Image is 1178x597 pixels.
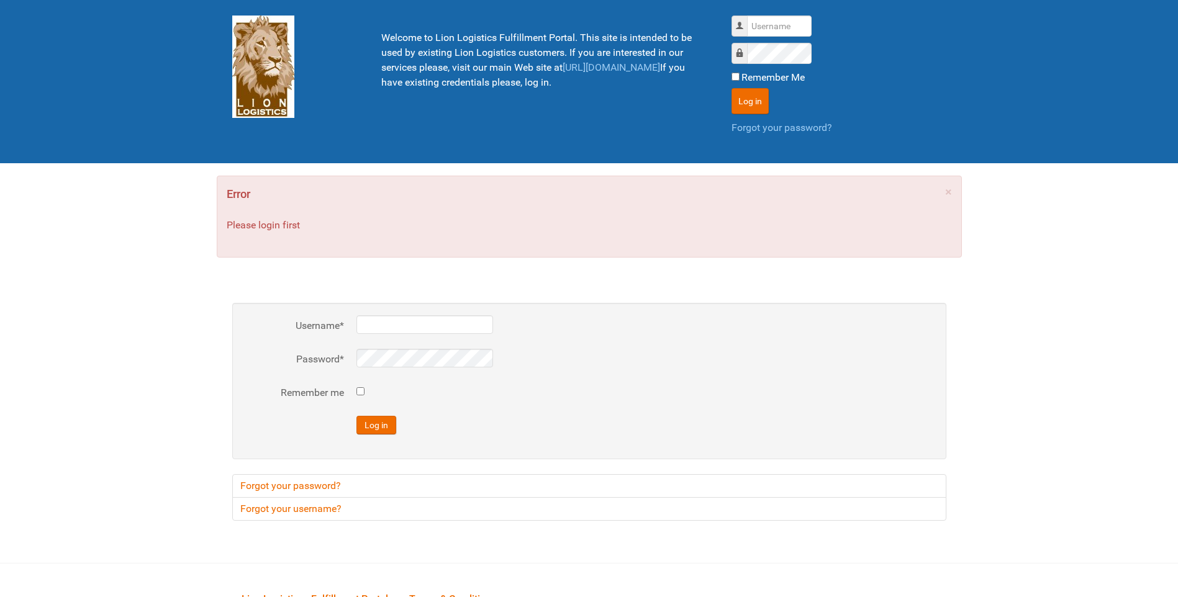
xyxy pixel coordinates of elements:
[747,16,812,37] input: Username
[563,61,660,73] a: [URL][DOMAIN_NAME]
[381,30,700,90] p: Welcome to Lion Logistics Fulfillment Portal. This site is intended to be used by existing Lion L...
[945,186,952,198] a: ×
[732,122,832,133] a: Forgot your password?
[227,186,952,203] h4: Error
[232,474,946,498] a: Forgot your password?
[356,416,396,434] button: Log in
[232,497,946,521] a: Forgot your username?
[732,88,769,114] button: Log in
[232,16,294,118] img: Lion Logistics
[741,70,805,85] label: Remember Me
[245,318,344,333] label: Username
[227,218,952,233] p: Please login first
[245,352,344,367] label: Password
[232,60,294,72] a: Lion Logistics
[245,385,344,400] label: Remember me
